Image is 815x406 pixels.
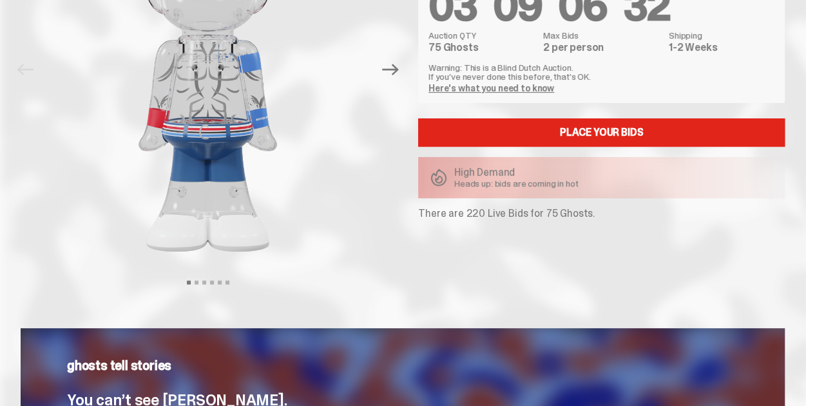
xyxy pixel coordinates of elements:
[428,42,535,53] dd: 75 Ghosts
[428,63,774,81] p: Warning: This is a Blind Dutch Auction. If you’ve never done this before, that’s OK.
[202,281,206,284] button: View slide 3
[376,55,405,84] button: Next
[669,42,774,53] dd: 1-2 Weeks
[669,31,774,40] dt: Shipping
[187,281,191,284] button: View slide 1
[195,281,198,284] button: View slide 2
[210,281,214,284] button: View slide 4
[418,208,785,219] p: There are 220 Live Bids for 75 Ghosts.
[428,31,535,40] dt: Auction QTY
[454,179,579,188] p: Heads up: bids are coming in hot
[454,167,579,178] p: High Demand
[67,359,738,372] p: ghosts tell stories
[543,31,661,40] dt: Max Bids
[218,281,222,284] button: View slide 5
[428,82,554,94] a: Here's what you need to know
[543,42,661,53] dd: 2 per person
[418,118,785,147] a: Place your Bids
[225,281,229,284] button: View slide 6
